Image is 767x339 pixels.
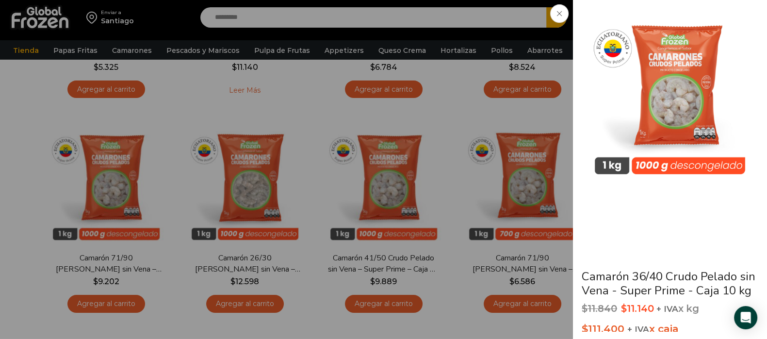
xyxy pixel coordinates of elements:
bdi: 11.140 [621,303,654,314]
div: Open Intercom Messenger [734,306,757,329]
span: $ [582,303,587,314]
span: + IVA [627,324,649,334]
p: x caja [582,321,758,337]
bdi: 111.400 [582,323,624,335]
span: $ [582,323,588,335]
span: $ [621,303,627,314]
p: x kg [582,303,758,315]
div: 1 / 3 [583,7,757,185]
bdi: 11.840 [582,303,617,314]
span: + IVA [656,304,678,314]
img: PM04004040 [583,7,757,182]
a: Camarón 36/40 Crudo Pelado sin Vena - Super Prime - Caja 10 kg [582,269,755,298]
